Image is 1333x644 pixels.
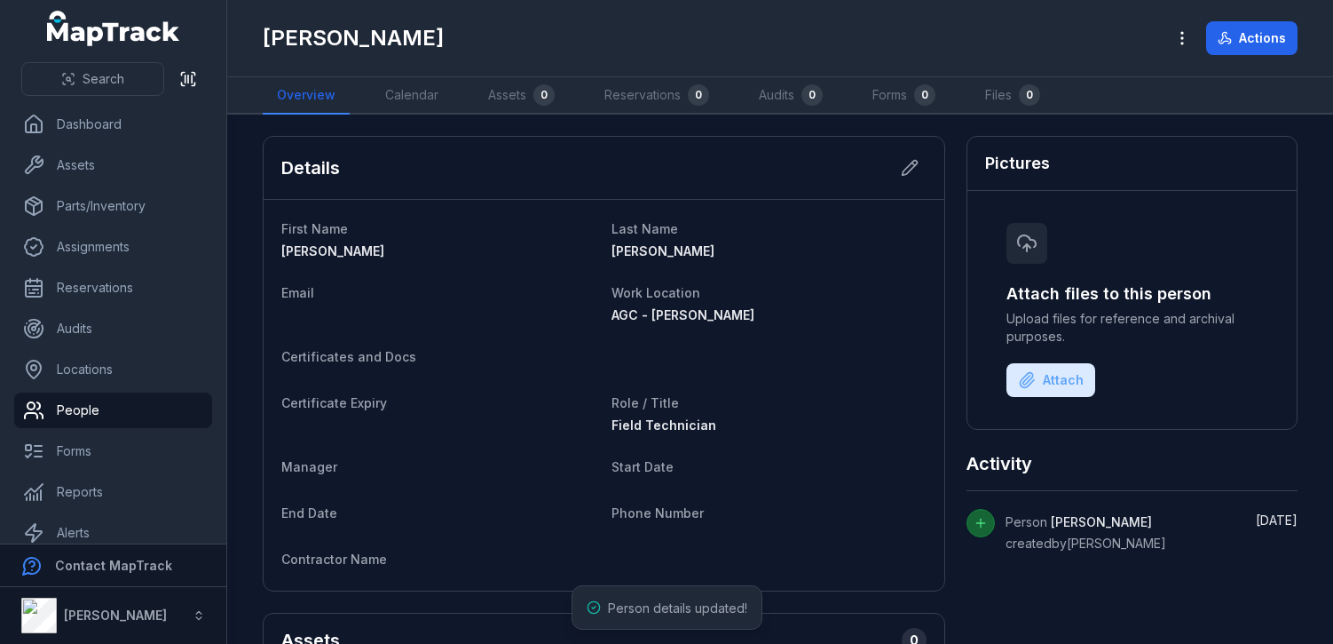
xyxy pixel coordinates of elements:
div: 0 [1019,84,1040,106]
div: 0 [914,84,935,106]
span: [PERSON_NAME] [611,243,714,258]
span: Start Date [611,459,674,474]
span: AGC - [PERSON_NAME] [611,307,754,322]
h2: Activity [966,451,1032,476]
button: Search [21,62,164,96]
div: 0 [801,84,823,106]
a: Assets0 [474,77,569,115]
a: Audits0 [745,77,837,115]
a: Forms [14,433,212,469]
span: Certificate Expiry [281,395,387,410]
a: Reports [14,474,212,510]
span: End Date [281,505,337,521]
span: [PERSON_NAME] [1051,514,1152,529]
strong: [PERSON_NAME] [64,608,167,623]
a: Files0 [971,77,1054,115]
a: Reservations0 [590,77,723,115]
span: Contractor Name [281,552,387,567]
a: Assignments [14,229,212,265]
a: Calendar [371,77,453,115]
a: Parts/Inventory [14,188,212,224]
span: Person created by [PERSON_NAME] [1006,514,1166,551]
span: Work Location [611,285,700,300]
div: 0 [533,84,555,106]
h3: Attach files to this person [1006,282,1258,306]
span: Phone Number [611,505,704,521]
span: Upload files for reference and archival purposes. [1006,310,1258,346]
a: Audits [14,311,212,346]
span: Search [83,70,124,88]
a: Reservations [14,270,212,306]
div: 0 [688,84,709,106]
a: Assets [14,147,212,183]
strong: Contact MapTrack [55,558,172,573]
button: Attach [1006,363,1095,397]
span: Certificates and Docs [281,349,416,364]
span: [DATE] [1256,513,1298,528]
a: Forms0 [858,77,950,115]
span: Manager [281,459,337,474]
span: Email [281,285,314,300]
time: 14/10/2025, 11:31:09 am [1256,513,1298,528]
button: Actions [1206,21,1298,55]
a: People [14,393,212,428]
h2: Details [281,155,340,180]
span: Last Name [611,221,678,236]
span: First Name [281,221,348,236]
h3: Pictures [985,151,1050,176]
span: Field Technician [611,417,716,433]
a: Dashboard [14,107,212,142]
a: Locations [14,352,212,387]
a: MapTrack [47,11,180,46]
a: Alerts [14,515,212,551]
h1: [PERSON_NAME] [263,24,444,52]
a: Overview [263,77,350,115]
span: Role / Title [611,395,679,410]
span: [PERSON_NAME] [281,243,384,258]
span: Person details updated! [608,600,747,616]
